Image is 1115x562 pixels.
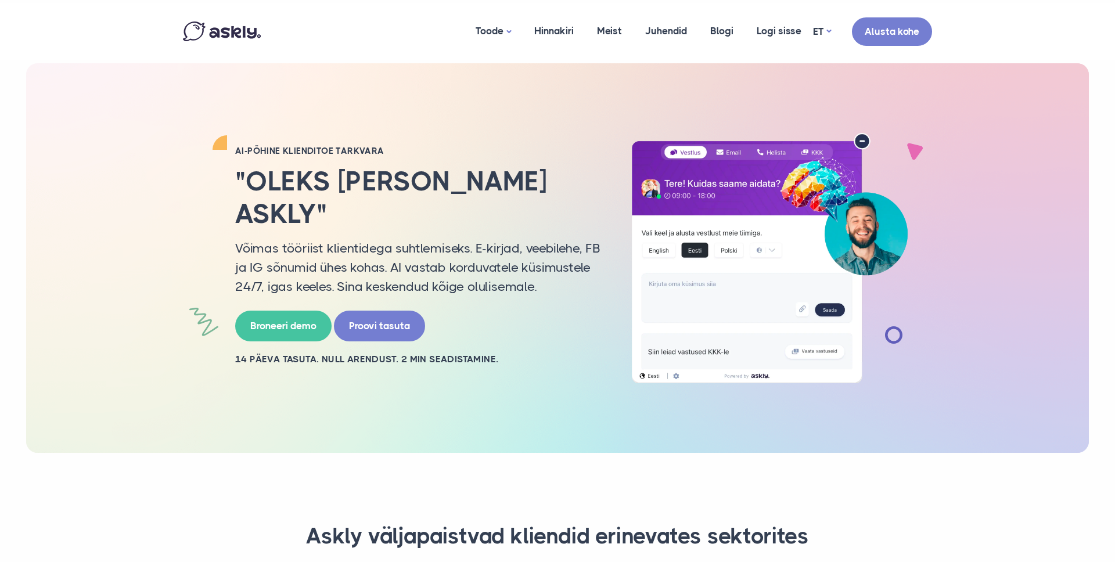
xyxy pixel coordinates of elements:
[585,3,634,59] a: Meist
[699,3,745,59] a: Blogi
[813,23,831,40] a: ET
[235,353,601,366] h2: 14 PÄEVA TASUTA. NULL ARENDUST. 2 MIN SEADISTAMINE.
[235,145,601,157] h2: AI-PÕHINE KLIENDITOE TARKVARA
[634,3,699,59] a: Juhendid
[235,311,332,341] a: Broneeri demo
[235,239,601,296] p: Võimas tööriist klientidega suhtlemiseks. E-kirjad, veebilehe, FB ja IG sõnumid ühes kohas. AI va...
[235,165,601,229] h2: "Oleks [PERSON_NAME] Askly"
[523,3,585,59] a: Hinnakiri
[334,311,425,341] a: Proovi tasuta
[464,3,523,60] a: Toode
[618,133,920,384] img: AI multilingual chat
[183,21,261,41] img: Askly
[852,17,932,46] a: Alusta kohe
[197,523,918,550] h3: Askly väljapaistvad kliendid erinevates sektorites
[745,3,813,59] a: Logi sisse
